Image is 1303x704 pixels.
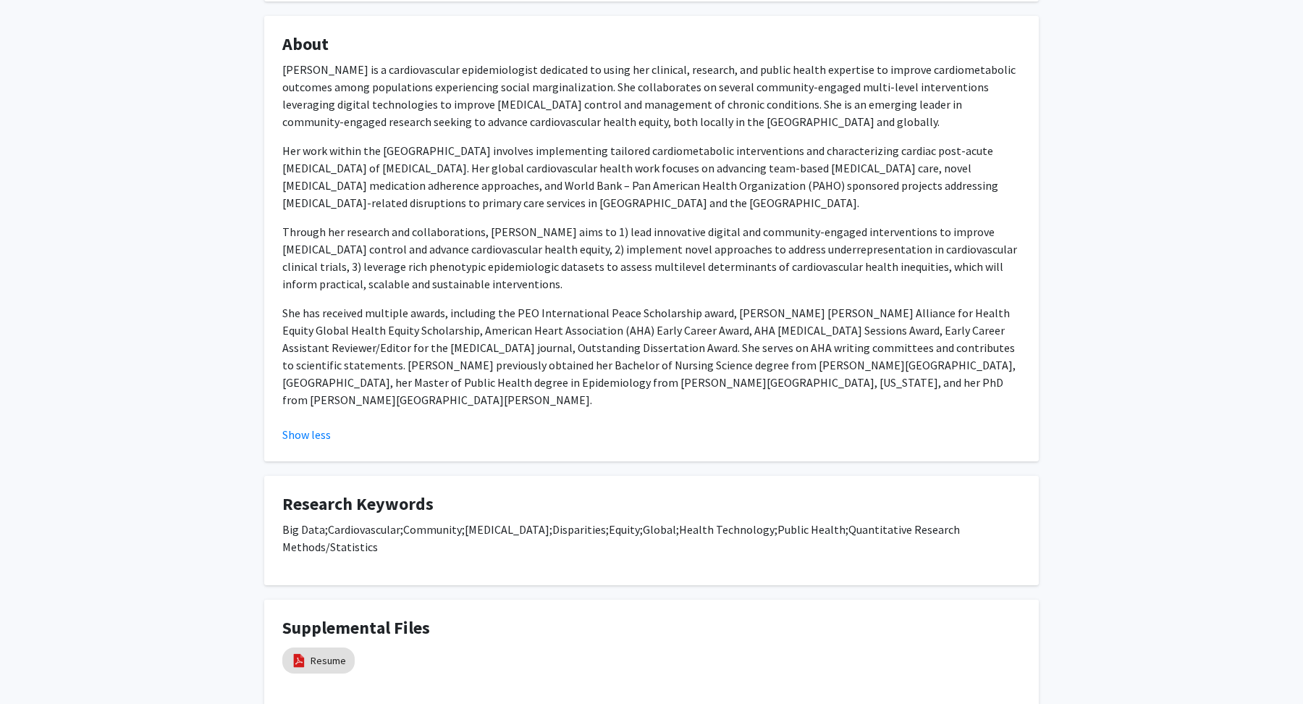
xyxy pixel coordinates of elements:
[282,142,1021,211] p: Her work within the [GEOGRAPHIC_DATA] involves implementing tailored cardiometabolic intervention...
[282,522,962,554] span: Quantitative Research Methods/Statistics
[777,522,848,537] span: Public Health;
[552,522,609,537] span: Disparities;
[465,522,552,537] span: [MEDICAL_DATA];
[282,34,1021,55] h4: About
[282,426,331,443] button: Show less
[679,522,777,537] span: Health Technology;
[282,304,1021,408] p: She has received multiple awards, including the PEO International Peace Scholarship award, [PERSO...
[291,653,307,669] img: pdf_icon.png
[328,522,403,537] span: Cardiovascular;
[609,522,643,537] span: Equity;
[403,522,465,537] span: Community;
[282,61,1021,130] p: [PERSON_NAME] is a cardiovascular epidemiologist dedicated to using her clinical, research, and p...
[11,639,62,693] iframe: Chat
[311,653,346,669] a: Resume
[282,223,1021,293] p: Through her research and collaborations, [PERSON_NAME] aims to 1) lead innovative digital and com...
[282,494,1021,515] h4: Research Keywords
[282,618,1021,639] h4: Supplemental Files
[282,521,1021,556] p: Big Data;
[643,522,679,537] span: Global;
